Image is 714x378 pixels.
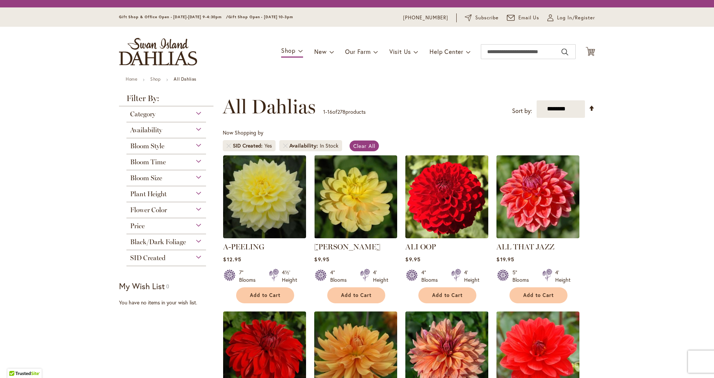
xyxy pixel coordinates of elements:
span: Add to Cart [341,292,372,298]
p: - of products [323,106,366,118]
a: AHOY MATEY [314,233,397,240]
a: Remove SID Created Yes [226,143,231,148]
button: Add to Cart [236,287,294,303]
strong: All Dahlias [174,76,196,82]
a: Subscribe [465,14,499,22]
a: ALL THAT JAZZ [496,233,579,240]
span: SID Created [233,142,264,149]
div: 7" Blooms [239,269,260,284]
span: Gift Shop & Office Open - [DATE]-[DATE] 9-4:30pm / [119,14,228,19]
a: store logo [119,38,197,65]
span: New [314,48,327,55]
a: Clear All [350,140,379,151]
span: 278 [337,108,345,115]
a: A-Peeling [223,233,306,240]
span: Bloom Style [130,142,164,150]
span: Now Shopping by [223,129,263,136]
label: Sort by: [512,104,532,118]
a: ALI OOP [405,242,436,251]
a: Log In/Register [547,14,595,22]
strong: My Wish List [119,281,165,291]
span: 1 [323,108,325,115]
button: Add to Cart [418,287,476,303]
div: 4" Blooms [330,269,351,284]
span: Add to Cart [523,292,554,298]
div: 4' Height [464,269,479,284]
span: Plant Height [130,190,167,198]
a: ALL THAT JAZZ [496,242,554,251]
span: Log In/Register [557,14,595,22]
button: Add to Cart [509,287,567,303]
span: Price [130,222,145,230]
iframe: Launch Accessibility Center [6,352,26,372]
div: In Stock [320,142,338,149]
a: [PHONE_NUMBER] [403,14,448,22]
span: $9.95 [314,256,329,263]
span: Gift Shop Open - [DATE] 10-3pm [228,14,293,19]
span: Help Center [430,48,463,55]
span: Shop [281,46,296,54]
a: Shop [150,76,161,82]
span: All Dahlias [223,96,316,118]
img: A-Peeling [223,155,306,238]
a: [PERSON_NAME] [314,242,380,251]
span: Availability [130,126,162,134]
span: Add to Cart [432,292,463,298]
span: Subscribe [475,14,499,22]
span: Black/Dark Foliage [130,238,186,246]
div: 4" Blooms [421,269,442,284]
div: 4' Height [555,269,570,284]
span: $12.95 [223,256,241,263]
a: Home [126,76,137,82]
img: AHOY MATEY [314,155,397,238]
div: 5" Blooms [512,269,533,284]
span: Visit Us [389,48,411,55]
span: SID Created [130,254,165,262]
button: Add to Cart [327,287,385,303]
img: ALI OOP [405,155,488,238]
div: 4' Height [373,269,388,284]
strong: Filter By: [119,94,213,106]
div: You have no items in your wish list. [119,299,218,306]
span: $19.95 [496,256,514,263]
span: Clear All [353,142,375,149]
button: Search [562,46,568,58]
span: Category [130,110,155,118]
span: $9.95 [405,256,420,263]
span: Bloom Time [130,158,166,166]
a: Email Us [507,14,540,22]
img: ALL THAT JAZZ [496,155,579,238]
a: ALI OOP [405,233,488,240]
div: Yes [264,142,272,149]
a: A-PEELING [223,242,264,251]
span: Our Farm [345,48,370,55]
span: Flower Color [130,206,167,214]
span: Bloom Size [130,174,162,182]
span: Email Us [518,14,540,22]
span: 16 [327,108,332,115]
div: 4½' Height [282,269,297,284]
a: Remove Availability In Stock [283,143,287,148]
span: Add to Cart [250,292,280,298]
span: Availability [289,142,320,149]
